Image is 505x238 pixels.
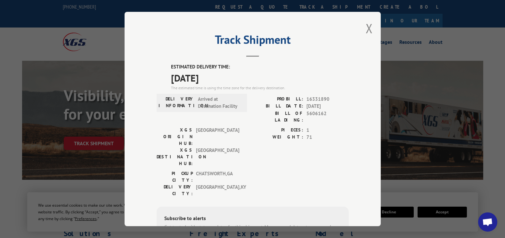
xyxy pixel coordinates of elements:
[164,214,341,224] div: Subscribe to alerts
[478,212,497,232] div: Open chat
[198,96,241,110] span: Arrived at Destination Facility
[306,127,349,134] span: 1
[253,127,303,134] label: PIECES:
[306,103,349,110] span: [DATE]
[253,134,303,141] label: WEIGHT:
[306,110,349,123] span: 5606162
[164,224,341,238] div: Get texted with status updates for this shipment. Message and data rates may apply. Message frequ...
[171,63,349,71] label: ESTIMATED DELIVERY TIME:
[253,96,303,103] label: PROBILL:
[366,20,373,37] button: Close modal
[171,71,349,85] span: [DATE]
[306,96,349,103] span: 16331890
[157,35,349,47] h2: Track Shipment
[306,134,349,141] span: 71
[196,184,239,197] span: [GEOGRAPHIC_DATA] , KY
[157,127,193,147] label: XGS ORIGIN HUB:
[196,170,239,184] span: CHATSWORTH , GA
[159,96,195,110] label: DELIVERY INFORMATION:
[253,103,303,110] label: BILL DATE:
[171,85,349,91] div: The estimated time is using the time zone for the delivery destination.
[253,110,303,123] label: BILL OF LADING:
[196,127,239,147] span: [GEOGRAPHIC_DATA]
[157,170,193,184] label: PICKUP CITY:
[157,147,193,167] label: XGS DESTINATION HUB:
[196,147,239,167] span: [GEOGRAPHIC_DATA]
[157,184,193,197] label: DELIVERY CITY:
